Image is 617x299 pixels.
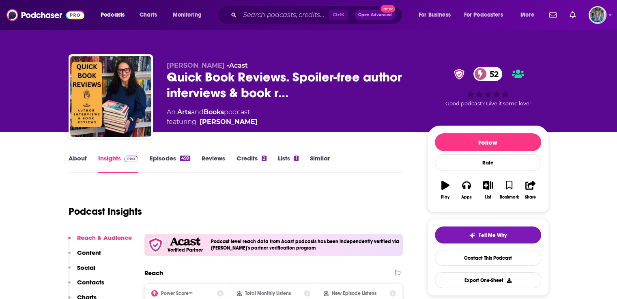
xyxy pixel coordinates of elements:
button: Share [520,175,541,205]
a: Books [204,108,224,116]
button: Social [68,264,95,279]
span: 52 [482,67,503,81]
a: Contact This Podcast [435,250,541,266]
div: verified Badge52Good podcast? Give it some love! [427,62,549,112]
span: [PERSON_NAME] [167,62,225,69]
p: Content [77,249,101,256]
span: • [227,62,248,69]
img: Acast [170,237,200,246]
img: verfied icon [148,237,163,253]
button: Export One-Sheet [435,272,541,288]
p: Reach & Audience [77,234,132,241]
img: Podchaser - Follow, Share and Rate Podcasts [6,7,84,23]
span: Open Advanced [358,13,392,17]
button: Content [68,249,101,264]
a: Credits2 [236,154,267,173]
button: Contacts [68,278,104,293]
button: Reach & Audience [68,234,132,249]
div: Bookmark [499,195,518,200]
div: 499 [180,156,190,161]
button: Apps [456,175,477,205]
button: open menu [95,9,135,21]
span: Monitoring [173,9,202,21]
div: 1 [294,156,298,161]
a: Episodes499 [149,154,190,173]
a: Arts [177,108,191,116]
input: Search podcasts, credits, & more... [240,9,329,21]
div: Rate [435,154,541,171]
h2: Reach [144,269,163,277]
div: An podcast [167,107,258,127]
span: For Podcasters [464,9,503,21]
button: Open AdvancedNew [355,10,396,20]
a: 52 [473,67,503,81]
div: 2 [262,156,267,161]
p: Contacts [77,278,104,286]
button: open menu [459,9,515,21]
span: For Business [419,9,451,21]
img: tell me why sparkle [469,232,475,239]
div: Search podcasts, credits, & more... [225,6,410,24]
img: User Profile [589,6,606,24]
div: List [485,195,491,200]
span: Tell Me Why [479,232,507,239]
button: Show profile menu [589,6,606,24]
span: and [191,108,204,116]
button: open menu [167,9,212,21]
h2: New Episode Listens [332,290,376,296]
a: Similar [310,154,330,173]
button: List [477,175,498,205]
a: InsightsPodchaser Pro [98,154,138,173]
span: Good podcast? Give it some love! [445,100,531,107]
p: Social [77,264,95,271]
div: Share [525,195,536,200]
a: Lists1 [278,154,298,173]
span: Podcasts [101,9,125,21]
a: Charts [134,9,162,21]
h2: Power Score™ [161,290,193,296]
a: Acast [229,62,248,69]
button: Bookmark [499,175,520,205]
h4: Podcast level reach data from Acast podcasts has been independently verified via [PERSON_NAME]'s ... [211,239,400,251]
span: Ctrl K [329,10,348,20]
span: Logged in as EllaDavidson [589,6,606,24]
a: Reviews [202,154,225,173]
span: New [381,5,395,13]
button: open menu [413,9,461,21]
a: Show notifications dropdown [566,8,579,22]
button: Play [435,175,456,205]
span: Charts [140,9,157,21]
h1: Podcast Insights [69,205,142,218]
img: verified Badge [451,69,467,79]
a: About [69,154,87,173]
button: open menu [515,9,544,21]
span: featuring [167,117,258,127]
div: Play [441,195,449,200]
div: Apps [461,195,472,200]
h2: Total Monthly Listens [245,290,291,296]
button: tell me why sparkleTell Me Why [435,226,541,243]
button: Follow [435,133,541,151]
a: Show notifications dropdown [546,8,560,22]
img: Podchaser Pro [124,156,138,162]
h5: Verified Partner [168,248,203,252]
div: [PERSON_NAME] [200,117,258,127]
span: More [520,9,534,21]
img: Quick Book Reviews. Spoiler-free author interviews & book reviews. [70,56,151,137]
